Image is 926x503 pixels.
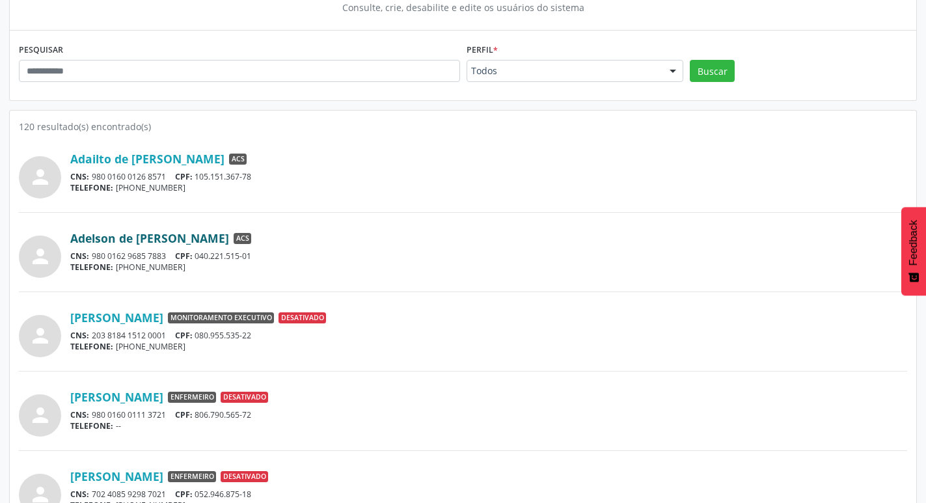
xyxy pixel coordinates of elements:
[29,165,52,189] i: person
[175,409,193,420] span: CPF:
[70,420,113,431] span: TELEFONE:
[19,40,63,60] label: PESQUISAR
[70,341,907,352] div: [PHONE_NUMBER]
[70,409,907,420] div: 980 0160 0111 3721 806.790.565-72
[229,154,247,165] span: ACS
[19,120,907,133] div: 120 resultado(s) encontrado(s)
[70,251,907,262] div: 980 0162 9685 7883 040.221.515-01
[168,392,216,403] span: Enfermeiro
[70,251,89,262] span: CNS:
[70,262,907,273] div: [PHONE_NUMBER]
[70,341,113,352] span: TELEFONE:
[168,471,216,483] span: Enfermeiro
[901,207,926,295] button: Feedback - Mostrar pesquisa
[471,64,657,77] span: Todos
[221,392,268,403] span: Desativado
[70,171,89,182] span: CNS:
[70,390,163,404] a: [PERSON_NAME]
[279,312,326,324] span: Desativado
[70,330,89,341] span: CNS:
[175,330,193,341] span: CPF:
[70,182,113,193] span: TELEFONE:
[175,251,193,262] span: CPF:
[168,312,274,324] span: Monitoramento Executivo
[467,40,498,60] label: Perfil
[70,469,163,483] a: [PERSON_NAME]
[70,231,229,245] a: Adelson de [PERSON_NAME]
[175,489,193,500] span: CPF:
[175,171,193,182] span: CPF:
[70,489,907,500] div: 702 4085 9298 7021 052.946.875-18
[70,182,907,193] div: [PHONE_NUMBER]
[70,409,89,420] span: CNS:
[690,60,735,82] button: Buscar
[70,171,907,182] div: 980 0160 0126 8571 105.151.367-78
[70,330,907,341] div: 203 8184 1512 0001 080.955.535-22
[70,262,113,273] span: TELEFONE:
[221,471,268,483] span: Desativado
[70,152,225,166] a: Adailto de [PERSON_NAME]
[908,220,919,265] span: Feedback
[29,324,52,347] i: person
[234,233,251,245] span: ACS
[70,489,89,500] span: CNS:
[28,1,898,14] div: Consulte, crie, desabilite e edite os usuários do sistema
[29,403,52,427] i: person
[70,420,907,431] div: --
[70,310,163,325] a: [PERSON_NAME]
[29,245,52,268] i: person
